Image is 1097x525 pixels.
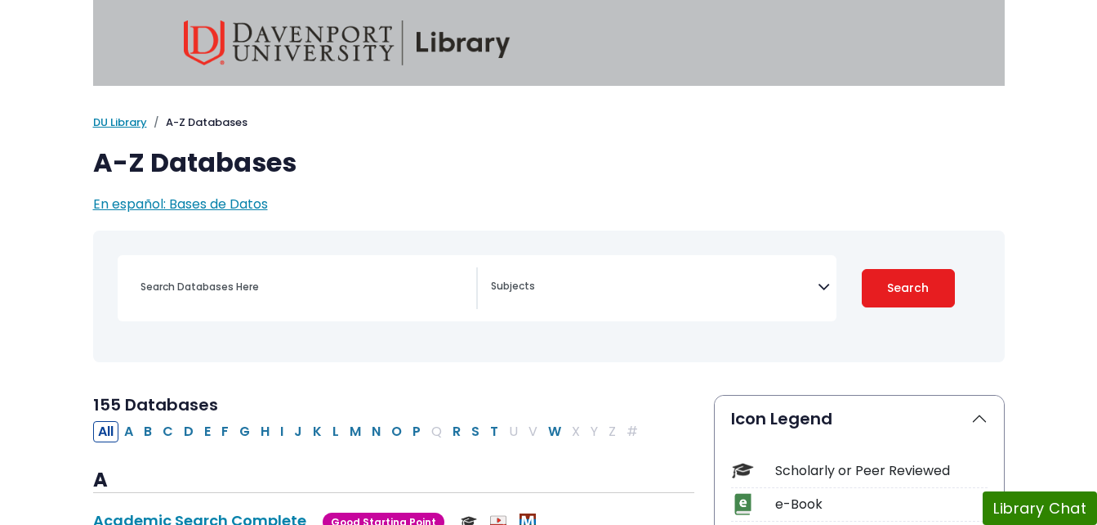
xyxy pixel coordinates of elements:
[147,114,247,131] li: A-Z Databases
[485,421,503,442] button: Filter Results T
[328,421,344,442] button: Filter Results L
[775,495,988,514] div: e-Book
[119,421,138,442] button: Filter Results A
[275,421,288,442] button: Filter Results I
[448,421,466,442] button: Filter Results R
[289,421,307,442] button: Filter Results J
[983,491,1097,525] button: Library Chat
[256,421,274,442] button: Filter Results H
[93,114,1005,131] nav: breadcrumb
[234,421,255,442] button: Filter Results G
[386,421,407,442] button: Filter Results O
[408,421,426,442] button: Filter Results P
[158,421,178,442] button: Filter Results C
[543,421,566,442] button: Filter Results W
[179,421,198,442] button: Filter Results D
[199,421,216,442] button: Filter Results E
[93,195,268,213] a: En español: Bases de Datos
[93,469,694,493] h3: A
[93,393,218,416] span: 155 Databases
[345,421,366,442] button: Filter Results M
[93,147,1005,178] h1: A-Z Databases
[308,421,327,442] button: Filter Results K
[139,421,157,442] button: Filter Results B
[93,114,147,130] a: DU Library
[862,269,955,307] button: Submit for Search Results
[93,421,118,442] button: All
[184,20,511,65] img: Davenport University Library
[775,461,988,481] div: Scholarly or Peer Reviewed
[367,421,386,442] button: Filter Results N
[93,421,644,440] div: Alpha-list to filter by first letter of database name
[715,396,1004,442] button: Icon Legend
[732,460,754,482] img: Icon Scholarly or Peer Reviewed
[466,421,484,442] button: Filter Results S
[732,493,754,515] img: Icon e-Book
[491,281,818,294] textarea: Search
[93,231,1005,362] nav: Search filters
[216,421,234,442] button: Filter Results F
[131,275,476,298] input: Search database by title or keyword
